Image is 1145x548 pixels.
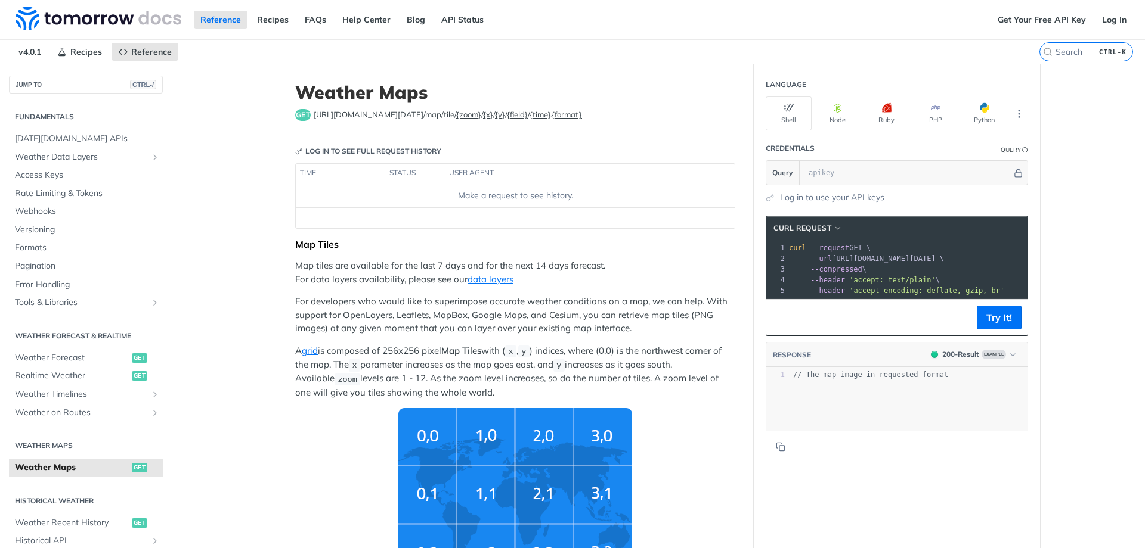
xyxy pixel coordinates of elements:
span: Historical API [15,535,147,547]
svg: Key [295,148,302,155]
a: Versioning [9,221,163,239]
span: get [132,371,147,381]
svg: More ellipsis [1014,108,1025,119]
button: Node [815,96,861,130]
span: Pagination [15,260,160,272]
span: [URL][DOMAIN_NAME][DATE] \ [789,254,944,263]
div: Map Tiles [295,238,735,250]
span: zoom [338,375,357,384]
div: Query [1001,145,1021,154]
span: https://api.tomorrow.io/v4/map/tile/{zoom}/{x}/{y}/{field}/{time}.{format} [314,109,582,121]
span: --header [810,287,845,295]
a: Log in to use your API keys [780,191,884,204]
img: Tomorrow.io Weather API Docs [16,7,181,30]
button: Show subpages for Weather on Routes [150,408,160,418]
button: JUMP TOCTRL-/ [9,76,163,94]
label: {zoom} [456,110,481,119]
a: Reference [112,43,178,61]
span: --compressed [810,265,862,273]
p: For developers who would like to superimpose accurate weather conditions on a map, we can help. W... [295,295,735,335]
button: Shell [766,96,812,130]
span: CTRL-/ [130,80,156,89]
h2: Weather Forecast & realtime [9,331,163,341]
span: v4.0.1 [12,43,48,61]
a: API Status [435,11,490,29]
button: PHP [912,96,958,130]
label: {time} [530,110,550,119]
a: Log In [1096,11,1133,29]
button: Query [766,161,800,185]
span: Reference [131,46,172,57]
button: Python [961,96,1007,130]
label: {x} [483,110,493,119]
span: [DATE][DOMAIN_NAME] APIs [15,133,160,145]
span: 'accept-encoding: deflate, gzip, br' [849,287,1004,295]
label: {format} [552,110,582,119]
span: Recipes [70,46,102,57]
div: 1 [766,242,787,253]
span: --header [810,276,845,284]
a: Weather Recent Historyget [9,514,163,532]
span: Error Handling [15,279,160,291]
span: Weather Forecast [15,352,129,364]
span: \ [789,276,940,284]
div: QueryInformation [1001,145,1028,154]
span: Access Keys [15,169,160,181]
span: // The map image in requested format [793,370,948,379]
a: Access Keys [9,166,163,184]
strong: Map Tiles [441,345,481,356]
button: Copy to clipboard [772,309,789,326]
a: Webhooks [9,203,163,220]
a: [DATE][DOMAIN_NAME] APIs [9,130,163,148]
span: x [352,361,357,370]
span: Query [772,167,793,178]
h1: Weather Maps [295,82,735,103]
span: GET \ [789,244,871,252]
span: curl [789,244,806,252]
span: get [295,109,311,121]
button: cURL Request [769,222,847,234]
span: cURL Request [773,223,831,233]
button: Show subpages for Weather Timelines [150,390,160,399]
a: Formats [9,239,163,257]
div: Credentials [766,143,815,154]
button: 200200-ResultExample [925,348,1022,360]
svg: Search [1043,47,1053,57]
button: Show subpages for Historical API [150,536,160,546]
h2: Historical Weather [9,496,163,506]
span: Weather Maps [15,462,129,474]
span: get [132,463,147,472]
span: y [556,361,561,370]
span: Webhooks [15,205,160,217]
div: 5 [766,285,787,296]
span: Weather Data Layers [15,151,147,163]
a: Recipes [51,43,109,61]
a: Help Center [336,11,397,29]
button: Show subpages for Tools & Libraries [150,298,160,307]
button: Try It! [977,306,1022,329]
p: Map tiles are available for the last 7 days and for the next 14 days forecast. For data layers av... [295,259,735,286]
a: Recipes [250,11,295,29]
span: Tools & Libraries [15,297,147,309]
a: grid [302,345,318,356]
span: x [508,347,513,356]
div: 200 - Result [942,349,979,360]
button: RESPONSE [772,349,812,361]
a: Weather TimelinesShow subpages for Weather Timelines [9,385,163,403]
a: Weather Forecastget [9,349,163,367]
span: Weather Recent History [15,517,129,529]
span: get [132,518,147,528]
button: Copy to clipboard [772,438,789,456]
div: Log in to see full request history [295,146,441,157]
a: Error Handling [9,276,163,294]
a: FAQs [298,11,333,29]
a: Weather on RoutesShow subpages for Weather on Routes [9,404,163,422]
span: --url [810,254,832,263]
h2: Weather Maps [9,440,163,451]
a: Pagination [9,257,163,275]
a: data layers [468,273,513,285]
a: Reference [194,11,247,29]
button: Show subpages for Weather Data Layers [150,152,160,162]
label: {field} [507,110,528,119]
div: 4 [766,275,787,285]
